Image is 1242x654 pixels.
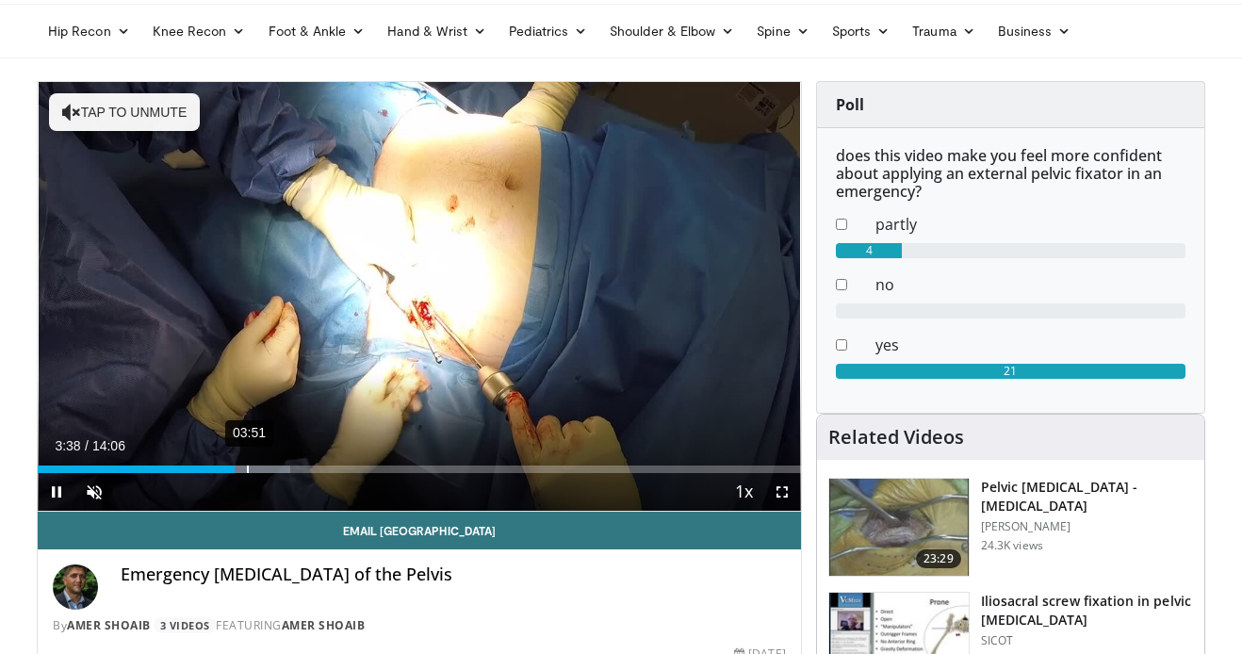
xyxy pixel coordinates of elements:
h4: Emergency [MEDICAL_DATA] of the Pelvis [121,564,786,585]
p: [PERSON_NAME] [981,519,1193,534]
a: Business [987,12,1083,50]
a: Email [GEOGRAPHIC_DATA] [38,512,801,549]
span: 3:38 [55,438,80,453]
video-js: Video Player [38,82,801,512]
a: Hand & Wrist [376,12,498,50]
div: 21 [836,364,1185,379]
dd: partly [861,213,1200,236]
h6: does this video make you feel more confident about applying an external pelvic fixator in an emer... [836,147,1185,202]
a: Hip Recon [37,12,141,50]
a: amer shoaib [282,617,366,633]
p: 24.3K views [981,538,1043,553]
button: Playback Rate [726,473,763,511]
span: 23:29 [916,549,961,568]
a: Foot & Ankle [257,12,377,50]
span: / [85,438,89,453]
div: Progress Bar [38,466,801,473]
span: 14:06 [92,438,125,453]
button: Unmute [75,473,113,511]
h3: Iliosacral screw fixation in pelvic [MEDICAL_DATA] [981,592,1193,629]
a: Pediatrics [498,12,598,50]
a: 23:29 Pelvic [MEDICAL_DATA] - [MEDICAL_DATA] [PERSON_NAME] 24.3K views [828,478,1193,578]
a: 3 Videos [154,617,216,633]
button: Fullscreen [763,473,801,511]
div: By FEATURING [53,617,786,634]
h3: Pelvic [MEDICAL_DATA] - [MEDICAL_DATA] [981,478,1193,515]
img: Avatar [53,564,98,610]
a: Trauma [901,12,987,50]
a: Shoulder & Elbow [598,12,745,50]
button: Tap to unmute [49,93,200,131]
h4: Related Videos [828,426,964,449]
p: SICOT [981,633,1193,648]
div: 4 [836,243,903,258]
dd: yes [861,334,1200,356]
a: Spine [745,12,820,50]
a: Sports [821,12,902,50]
img: dC9YmUV2gYCgMiZn4xMDoxOjBrO-I4W8_3.150x105_q85_crop-smart_upscale.jpg [829,479,969,577]
a: amer shoaib [67,617,151,633]
dd: no [861,273,1200,296]
a: Knee Recon [141,12,257,50]
strong: Poll [836,94,864,115]
button: Pause [38,473,75,511]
